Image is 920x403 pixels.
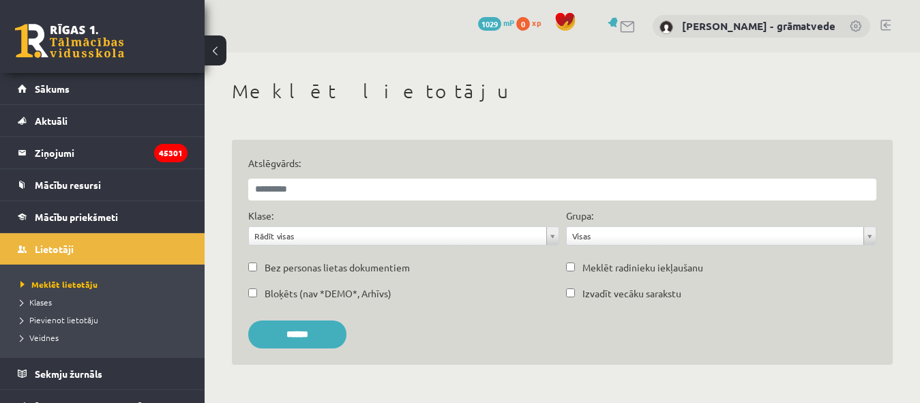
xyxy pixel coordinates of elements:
a: Aktuāli [18,105,188,136]
label: Atslēgvārds: [248,156,876,170]
a: Sākums [18,73,188,104]
label: Bloķēts (nav *DEMO*, Arhīvs) [265,286,391,301]
span: Rādīt visas [254,227,541,245]
a: Klases [20,296,191,308]
span: Klases [20,297,52,308]
label: Bez personas lietas dokumentiem [265,260,410,275]
h1: Meklēt lietotāju [232,80,893,103]
label: Grupa: [566,209,593,223]
span: 1029 [478,17,501,31]
span: Aktuāli [35,115,68,127]
a: [PERSON_NAME] - grāmatvede [682,19,835,33]
a: Rādīt visas [249,227,559,245]
span: Meklēt lietotāju [20,279,98,290]
label: Klase: [248,209,273,223]
span: Pievienot lietotāju [20,314,98,325]
label: Izvadīt vecāku sarakstu [582,286,681,301]
a: Veidnes [20,331,191,344]
a: 0 xp [516,17,548,28]
span: Mācību resursi [35,179,101,191]
i: 45301 [154,144,188,162]
a: Lietotāji [18,233,188,265]
span: Visas [572,227,859,245]
span: Mācību priekšmeti [35,211,118,223]
span: xp [532,17,541,28]
span: Veidnes [20,332,59,343]
span: Sākums [35,83,70,95]
span: mP [503,17,514,28]
a: Mācību priekšmeti [18,201,188,233]
img: Antra Sondore - grāmatvede [659,20,673,34]
legend: Ziņojumi [35,137,188,168]
a: 1029 mP [478,17,514,28]
a: Rīgas 1. Tālmācības vidusskola [15,24,124,58]
a: Visas [567,227,876,245]
span: 0 [516,17,530,31]
a: Pievienot lietotāju [20,314,191,326]
span: Sekmju žurnāls [35,368,102,380]
a: Mācību resursi [18,169,188,200]
a: Ziņojumi45301 [18,137,188,168]
a: Sekmju žurnāls [18,358,188,389]
label: Meklēt radinieku iekļaušanu [582,260,703,275]
span: Lietotāji [35,243,74,255]
a: Meklēt lietotāju [20,278,191,290]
